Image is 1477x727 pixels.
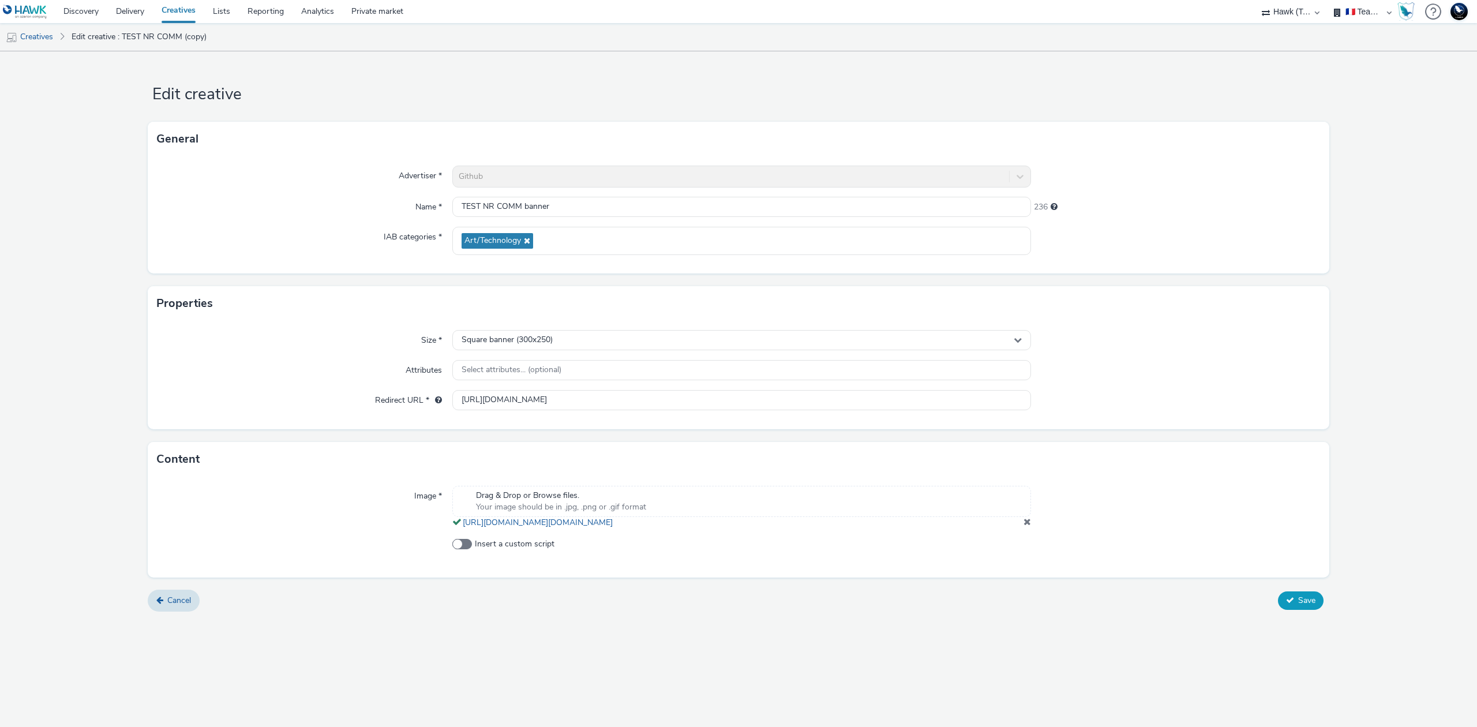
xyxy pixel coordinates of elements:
[66,23,212,51] a: Edit creative : TEST NR COMM (copy)
[394,166,447,182] label: Advertiser *
[1034,201,1048,213] span: 236
[1397,2,1419,21] a: Hawk Academy
[1278,591,1324,610] button: Save
[476,501,646,513] span: Your image should be in .jpg, .png or .gif format
[1051,201,1058,213] div: Maximum 255 characters
[370,390,447,406] label: Redirect URL *
[452,390,1031,410] input: url...
[156,130,198,148] h3: General
[3,5,47,19] img: undefined Logo
[462,365,561,375] span: Select attributes... (optional)
[148,590,200,612] a: Cancel
[379,227,447,243] label: IAB categories *
[167,595,191,606] span: Cancel
[464,236,521,246] span: Art/Technology
[1298,595,1315,606] span: Save
[156,295,213,312] h3: Properties
[452,197,1031,217] input: Name
[1450,3,1468,20] img: Support Hawk
[463,517,617,528] a: [URL][DOMAIN_NAME][DOMAIN_NAME]
[429,395,442,406] div: URL will be used as a validation URL with some SSPs and it will be the redirection URL of your cr...
[462,335,553,345] span: Square banner (300x250)
[475,538,554,550] span: Insert a custom script
[6,32,17,43] img: mobile
[156,451,200,468] h3: Content
[417,330,447,346] label: Size *
[401,360,447,376] label: Attributes
[476,490,646,501] span: Drag & Drop or Browse files.
[148,84,1329,106] h1: Edit creative
[411,197,447,213] label: Name *
[1397,2,1415,21] img: Hawk Academy
[410,486,447,502] label: Image *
